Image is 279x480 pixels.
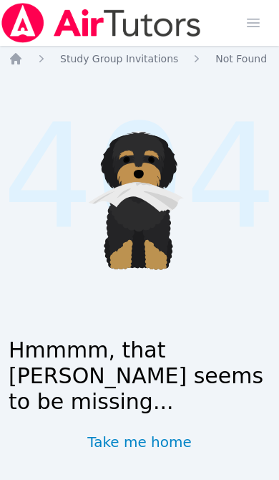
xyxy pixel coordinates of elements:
h1: Hmmmm, that [PERSON_NAME] seems to be missing... [9,337,270,415]
span: Not Found [215,53,267,64]
span: Study Group Invitations [60,53,178,64]
a: Study Group Invitations [60,52,178,66]
a: Not Found [215,52,267,66]
a: Take me home [87,432,192,452]
nav: Breadcrumb [9,52,270,66]
span: 404 [2,69,277,286]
